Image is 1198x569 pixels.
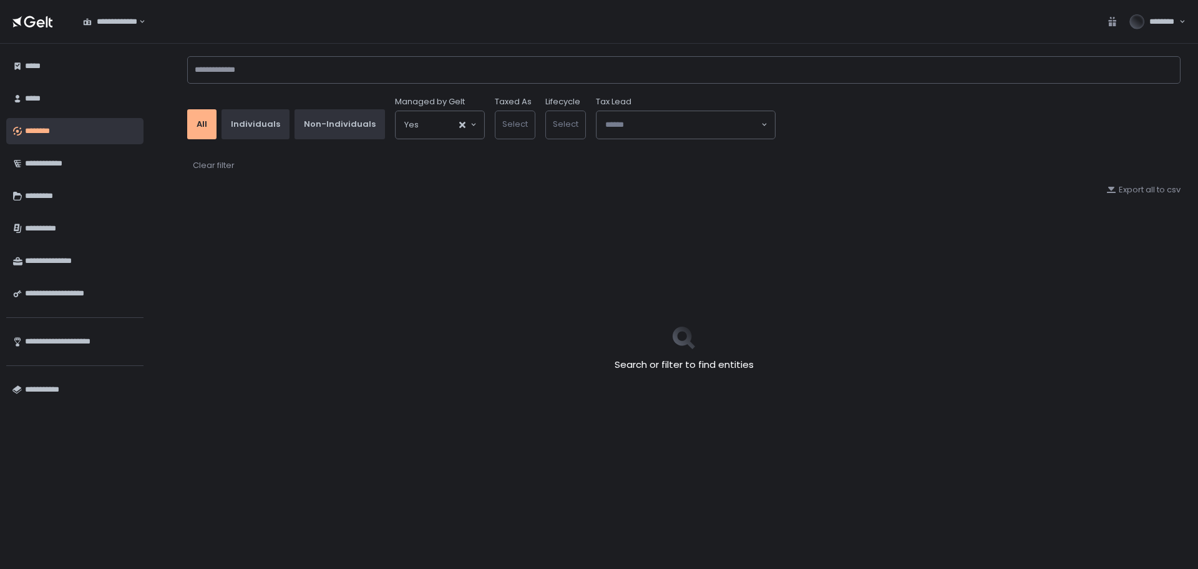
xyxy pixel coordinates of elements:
[553,118,578,130] span: Select
[419,119,458,131] input: Search for option
[597,111,775,139] div: Search for option
[545,96,580,107] label: Lifecycle
[304,119,376,130] div: Non-Individuals
[615,358,754,372] h2: Search or filter to find entities
[495,96,532,107] label: Taxed As
[222,109,290,139] button: Individuals
[197,119,207,130] div: All
[193,160,235,171] div: Clear filter
[605,119,760,131] input: Search for option
[404,119,419,131] span: Yes
[1106,184,1181,195] button: Export all to csv
[231,119,280,130] div: Individuals
[502,118,528,130] span: Select
[396,111,484,139] div: Search for option
[596,96,631,107] span: Tax Lead
[137,16,138,28] input: Search for option
[459,122,465,128] button: Clear Selected
[75,9,145,35] div: Search for option
[187,109,217,139] button: All
[395,96,465,107] span: Managed by Gelt
[192,159,235,172] button: Clear filter
[295,109,385,139] button: Non-Individuals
